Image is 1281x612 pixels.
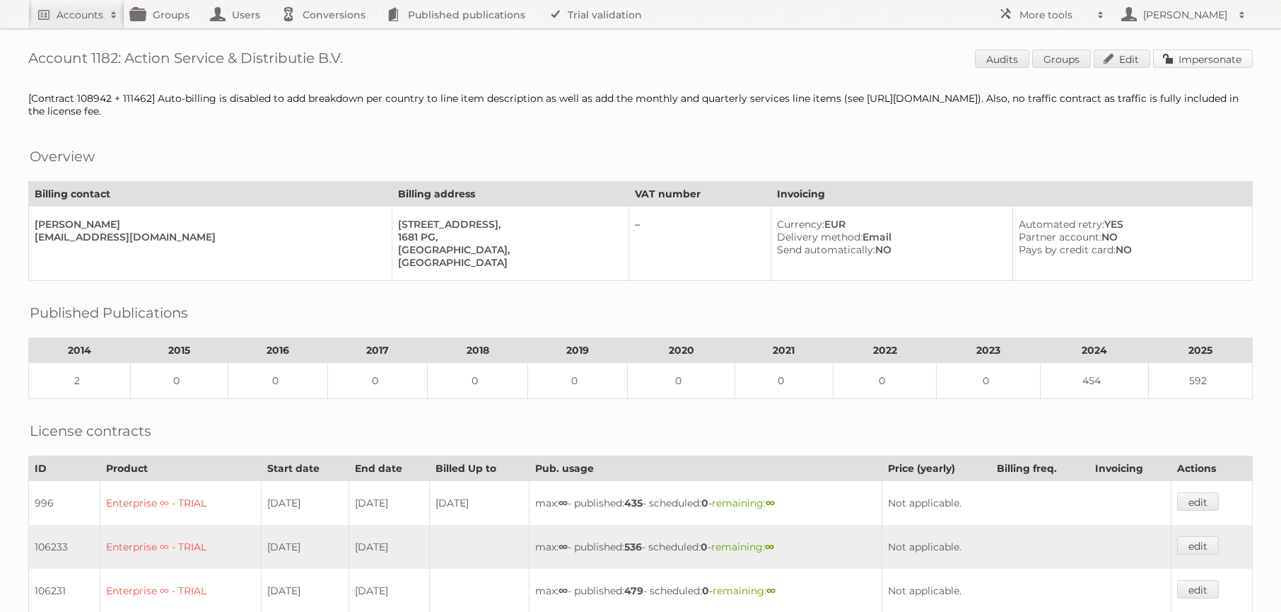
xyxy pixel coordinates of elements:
[398,256,617,269] div: [GEOGRAPHIC_DATA]
[627,363,735,399] td: 0
[558,541,568,553] strong: ∞
[735,363,833,399] td: 0
[777,231,1001,243] div: Email
[1041,363,1149,399] td: 454
[1149,363,1253,399] td: 592
[29,481,100,526] td: 996
[1019,243,1116,256] span: Pays by credit card:
[29,182,392,207] th: Billing contact
[328,363,428,399] td: 0
[624,584,643,597] strong: 479
[1032,50,1091,68] a: Groups
[629,207,771,281] td: –
[28,92,1253,117] div: [Contract 108942 + 111462] Auto-billing is disabled to add breakdown per country to line item des...
[430,481,529,526] td: [DATE]
[57,8,103,22] h2: Accounts
[1019,243,1241,256] div: NO
[428,338,527,363] th: 2018
[100,481,261,526] td: Enterprise ∞ - TRIAL
[1149,338,1253,363] th: 2025
[712,497,775,509] span: remaining:
[735,338,833,363] th: 2021
[702,584,709,597] strong: 0
[261,525,349,569] td: [DATE]
[937,363,1041,399] td: 0
[30,146,95,167] h2: Overview
[30,302,188,323] h2: Published Publications
[1177,536,1219,555] a: edit
[975,50,1029,68] a: Audits
[1019,218,1241,231] div: YES
[131,338,228,363] th: 2015
[527,338,627,363] th: 2019
[29,456,100,481] th: ID
[398,243,617,256] div: [GEOGRAPHIC_DATA],
[131,363,228,399] td: 0
[777,218,824,231] span: Currency:
[882,525,1171,569] td: Not applicable.
[765,541,774,553] strong: ∞
[558,584,568,597] strong: ∞
[701,541,708,553] strong: 0
[529,456,882,481] th: Pub. usage
[398,218,617,231] div: [STREET_ADDRESS],
[624,541,642,553] strong: 536
[1094,50,1150,68] a: Edit
[349,525,430,569] td: [DATE]
[766,584,776,597] strong: ∞
[30,420,151,441] h2: License contracts
[833,338,937,363] th: 2022
[100,525,261,569] td: Enterprise ∞ - TRIAL
[428,363,527,399] td: 0
[777,243,875,256] span: Send automatically:
[527,363,627,399] td: 0
[392,182,629,207] th: Billing address
[1019,231,1101,243] span: Partner account:
[766,497,775,509] strong: ∞
[228,338,328,363] th: 2016
[771,182,1253,207] th: Invoicing
[558,497,568,509] strong: ∞
[701,497,708,509] strong: 0
[328,338,428,363] th: 2017
[35,231,380,243] div: [EMAIL_ADDRESS][DOMAIN_NAME]
[1019,8,1090,22] h2: More tools
[100,456,261,481] th: Product
[261,481,349,526] td: [DATE]
[629,182,771,207] th: VAT number
[29,338,131,363] th: 2014
[627,338,735,363] th: 2020
[713,584,776,597] span: remaining:
[882,481,1171,526] td: Not applicable.
[29,363,131,399] td: 2
[991,456,1089,481] th: Billing freq.
[349,456,430,481] th: End date
[28,50,1253,71] h1: Account 1182: Action Service & Distributie B.V.
[261,456,349,481] th: Start date
[529,481,882,526] td: max: - published: - scheduled: -
[882,456,991,481] th: Price (yearly)
[711,541,774,553] span: remaining:
[1177,492,1219,511] a: edit
[777,243,1001,256] div: NO
[349,481,430,526] td: [DATE]
[1153,50,1253,68] a: Impersonate
[430,456,529,481] th: Billed Up to
[1089,456,1171,481] th: Invoicing
[1171,456,1253,481] th: Actions
[1177,580,1219,599] a: edit
[624,497,643,509] strong: 435
[35,218,380,231] div: [PERSON_NAME]
[1019,218,1104,231] span: Automated retry:
[228,363,328,399] td: 0
[29,525,100,569] td: 106233
[529,525,882,569] td: max: - published: - scheduled: -
[777,231,862,243] span: Delivery method:
[777,218,1001,231] div: EUR
[398,231,617,243] div: 1681 PG,
[1019,231,1241,243] div: NO
[1140,8,1232,22] h2: [PERSON_NAME]
[833,363,937,399] td: 0
[937,338,1041,363] th: 2023
[1041,338,1149,363] th: 2024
